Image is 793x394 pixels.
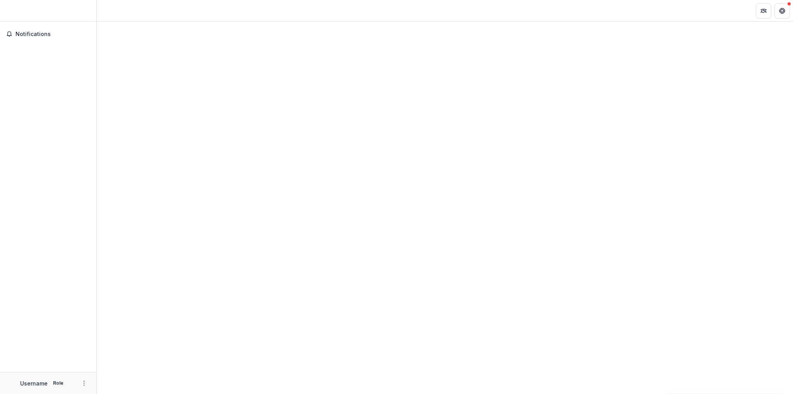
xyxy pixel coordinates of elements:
[20,379,48,387] p: Username
[774,3,790,19] button: Get Help
[51,380,66,387] p: Role
[3,28,93,40] button: Notifications
[79,379,89,388] button: More
[756,3,771,19] button: Partners
[15,31,90,38] span: Notifications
